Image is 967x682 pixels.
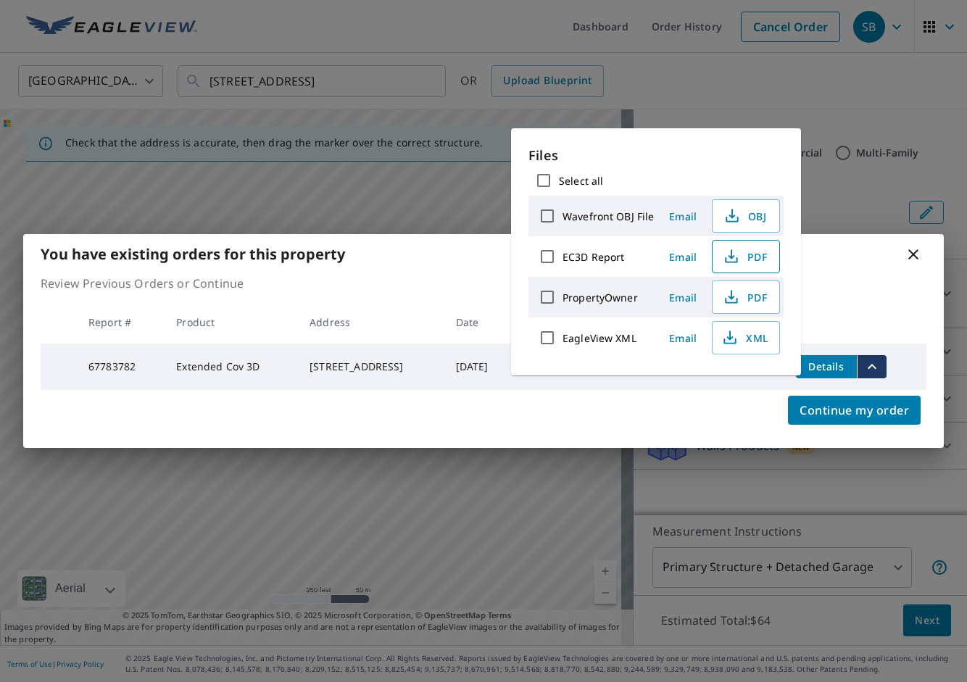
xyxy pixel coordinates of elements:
[310,359,433,374] div: [STREET_ADDRESS]
[800,400,909,420] span: Continue my order
[721,329,768,346] span: XML
[77,301,165,344] th: Report #
[665,331,700,345] span: Email
[559,174,603,188] label: Select all
[805,359,848,373] span: Details
[563,209,654,223] label: Wavefront OBJ File
[528,146,784,165] p: Files
[721,248,768,265] span: PDF
[857,355,887,378] button: filesDropdownBtn-67783782
[563,291,638,304] label: PropertyOwner
[660,205,706,228] button: Email
[665,209,700,223] span: Email
[444,344,514,390] td: [DATE]
[444,301,514,344] th: Date
[712,240,780,273] button: PDF
[165,344,298,390] td: Extended Cov 3D
[660,286,706,309] button: Email
[788,396,921,425] button: Continue my order
[665,291,700,304] span: Email
[712,199,780,233] button: OBJ
[165,301,298,344] th: Product
[665,250,700,264] span: Email
[721,288,768,306] span: PDF
[660,246,706,268] button: Email
[712,321,780,354] button: XML
[563,250,624,264] label: EC3D Report
[796,355,857,378] button: detailsBtn-67783782
[712,280,780,314] button: PDF
[41,244,345,264] b: You have existing orders for this property
[721,207,768,225] span: OBJ
[563,331,636,345] label: EagleView XML
[41,275,926,292] p: Review Previous Orders or Continue
[298,301,444,344] th: Address
[77,344,165,390] td: 67783782
[660,327,706,349] button: Email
